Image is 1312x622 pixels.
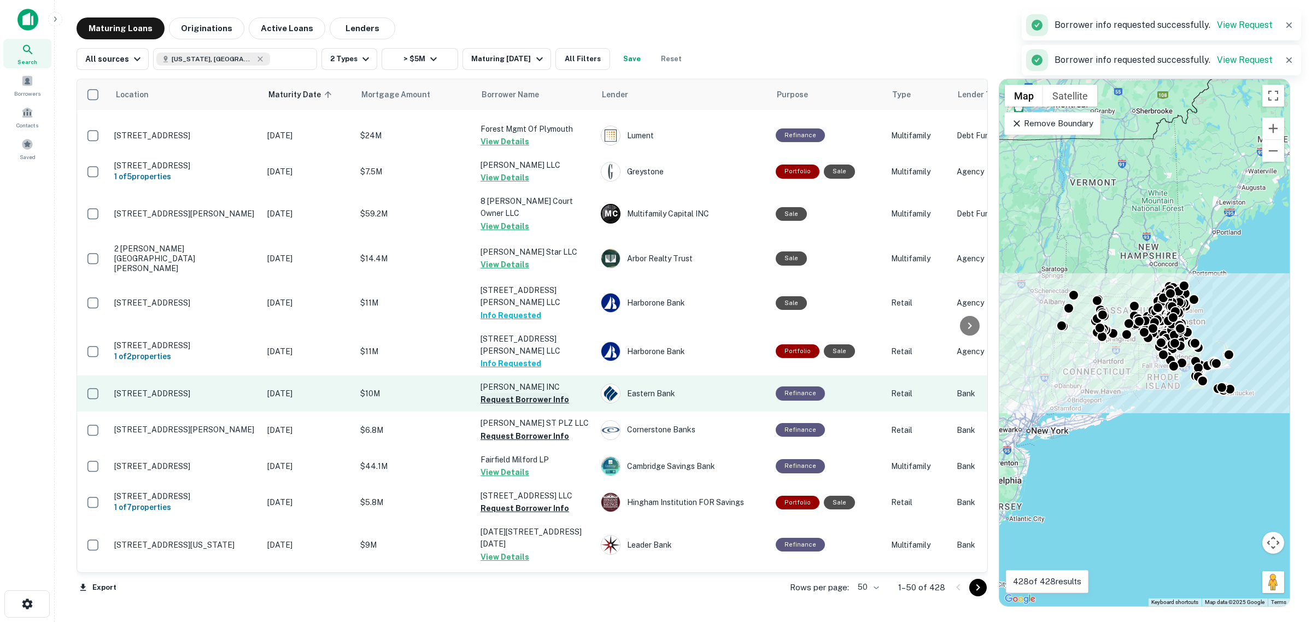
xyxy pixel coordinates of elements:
p: [DATE] [267,496,349,508]
p: Agency [957,297,1044,309]
p: [DATE] [267,130,349,142]
button: Show street map [1005,85,1043,107]
p: Agency [957,253,1044,265]
button: Maturing Loans [77,17,165,39]
p: [DATE] [267,539,349,551]
div: Greystone [601,162,765,181]
button: Active Loans [249,17,325,39]
div: Lument [601,126,765,145]
p: Retail [891,424,946,436]
p: Multifamily [891,253,946,265]
iframe: Chat Widget [1257,535,1312,587]
p: 2 [PERSON_NAME] [GEOGRAPHIC_DATA][PERSON_NAME] [114,244,256,274]
button: View Details [481,466,529,479]
img: capitalize-icon.png [17,9,38,31]
img: picture [601,162,620,181]
span: Location [115,88,149,101]
span: Maturity Date [268,88,335,101]
span: Map data ©2025 Google [1205,599,1264,605]
img: picture [601,493,620,512]
p: [STREET_ADDRESS] [114,298,256,308]
div: Borrowers [3,71,51,100]
p: Fairfield Milford LP [481,454,590,466]
p: [STREET_ADDRESS][PERSON_NAME] [114,425,256,435]
p: [DATE] [267,208,349,220]
button: All sources [77,48,149,70]
button: Request Borrower Info [481,502,569,515]
button: Maturing [DATE] [462,48,550,70]
p: Borrower info requested successfully. [1055,54,1273,67]
a: View Request [1217,20,1273,30]
p: $14.4M [360,253,470,265]
p: [DATE] [267,388,349,400]
p: $24M [360,130,470,142]
p: Bank [957,539,1044,551]
span: Borrower Name [482,88,539,101]
th: Borrower Name [475,79,595,110]
button: Toggle fullscreen view [1262,85,1284,107]
div: This is a portfolio loan with 2 properties [776,344,819,358]
button: View Details [481,135,529,148]
p: Debt Fund [957,208,1044,220]
span: Purpose [777,88,808,101]
p: Retail [891,388,946,400]
button: Export [77,579,119,596]
div: Sale [824,165,855,178]
div: Sale [824,496,855,509]
button: > $5M [382,48,458,70]
div: Sale [776,251,807,265]
a: Contacts [3,102,51,132]
p: [PERSON_NAME] Star LLC [481,246,590,258]
button: Request Borrower Info [481,430,569,443]
th: Lender Type [951,79,1050,110]
span: Lender [602,88,628,101]
button: View Details [481,220,529,233]
p: Remove Boundary [1011,117,1093,130]
div: This loan purpose was for refinancing [776,386,825,400]
p: [STREET_ADDRESS][PERSON_NAME] LLC [481,333,590,357]
button: Show satellite imagery [1043,85,1097,107]
p: Bank [957,460,1044,472]
img: picture [601,384,620,403]
button: Originations [169,17,244,39]
th: Purpose [770,79,886,110]
p: $44.1M [360,460,470,472]
p: [STREET_ADDRESS] LLC [481,490,590,502]
img: picture [601,536,620,554]
div: This loan purpose was for refinancing [776,459,825,473]
button: Map camera controls [1262,532,1284,554]
img: picture [601,294,620,312]
p: Agency [957,345,1044,357]
p: [STREET_ADDRESS][PERSON_NAME] LLC [481,284,590,308]
div: All sources [85,52,144,66]
a: View Request [1217,55,1273,65]
p: Debt Fund [957,130,1044,142]
div: This loan purpose was for refinancing [776,423,825,437]
button: Save your search to get updates of matches that match your search criteria. [614,48,649,70]
img: Google [1002,592,1038,606]
h6: 1 of 7 properties [114,501,256,513]
p: Multifamily [891,208,946,220]
button: Zoom out [1262,140,1284,162]
button: Request Borrower Info [481,393,569,406]
a: Open this area in Google Maps (opens a new window) [1002,592,1038,606]
a: Terms (opens in new tab) [1271,599,1286,605]
p: Multifamily [891,166,946,178]
p: Multifamily [891,460,946,472]
p: $59.2M [360,208,470,220]
p: 1–50 of 428 [898,581,945,594]
h6: 1 of 5 properties [114,171,256,183]
div: This loan purpose was for refinancing [776,538,825,551]
span: Search [17,57,37,66]
p: Borrower info requested successfully. [1055,19,1273,32]
p: [DATE][STREET_ADDRESS][DATE] [481,526,590,550]
span: Mortgage Amount [361,88,444,101]
img: picture [601,249,620,268]
p: [DATE] [267,166,349,178]
div: Sale [776,296,807,310]
div: This is a portfolio loan with 5 properties [776,165,819,178]
div: Harborone Bank [601,342,765,361]
p: [STREET_ADDRESS][US_STATE] [114,540,256,550]
div: Eastern Bank [601,384,765,403]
